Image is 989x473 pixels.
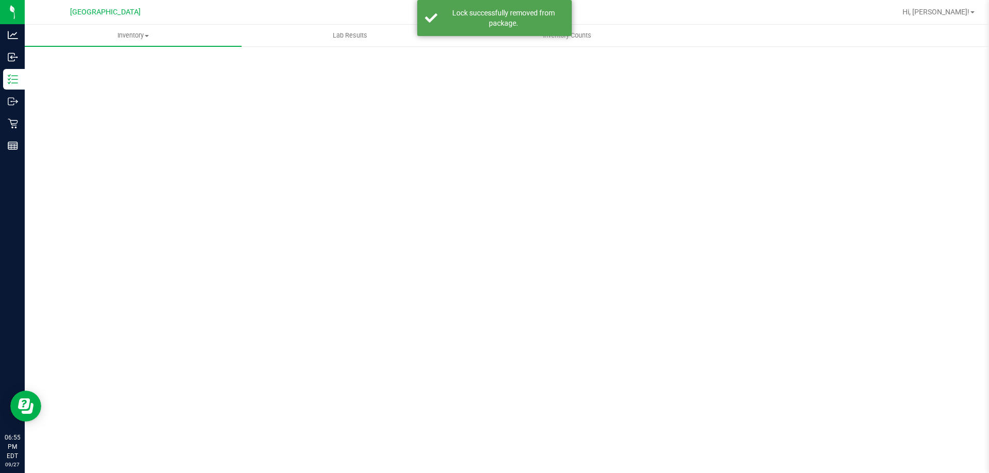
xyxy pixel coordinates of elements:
[8,96,18,107] inline-svg: Outbound
[319,31,381,40] span: Lab Results
[8,74,18,84] inline-svg: Inventory
[70,8,141,16] span: [GEOGRAPHIC_DATA]
[8,141,18,151] inline-svg: Reports
[25,25,242,46] a: Inventory
[902,8,969,16] span: Hi, [PERSON_NAME]!
[25,31,242,40] span: Inventory
[443,8,564,28] div: Lock successfully removed from package.
[5,461,20,468] p: 09/27
[8,52,18,62] inline-svg: Inbound
[5,433,20,461] p: 06:55 PM EDT
[242,25,458,46] a: Lab Results
[8,118,18,129] inline-svg: Retail
[10,391,41,422] iframe: Resource center
[8,30,18,40] inline-svg: Analytics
